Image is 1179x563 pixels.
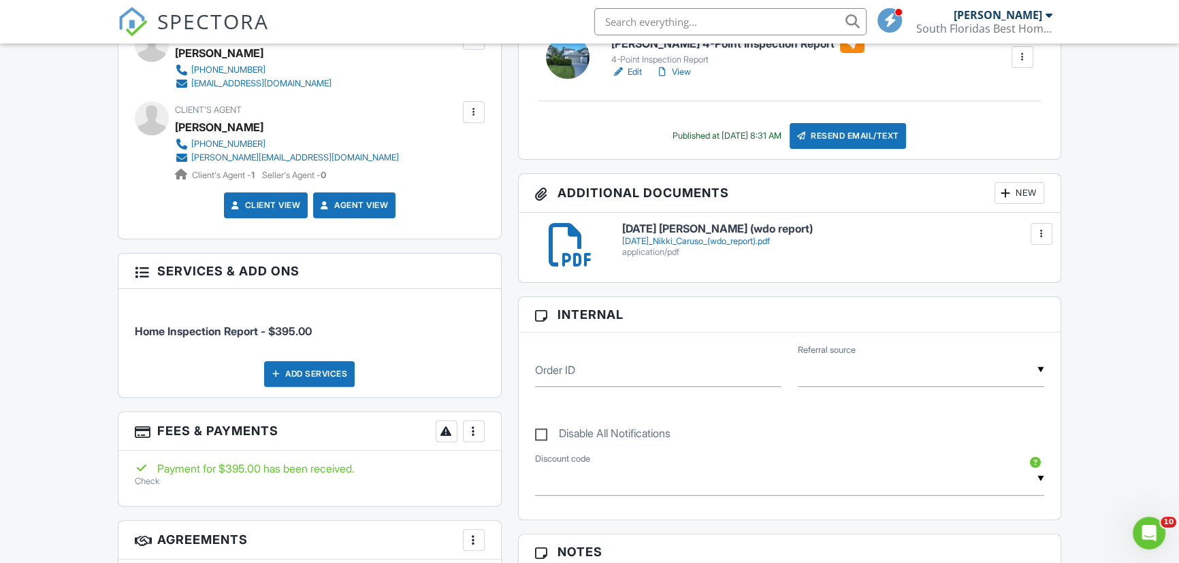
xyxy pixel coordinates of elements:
[995,182,1044,204] div: New
[191,152,399,163] div: [PERSON_NAME][EMAIL_ADDRESS][DOMAIN_NAME]
[535,427,671,444] label: Disable All Notifications
[519,174,1061,213] h3: Additional Documents
[191,65,265,75] div: [PHONE_NUMBER]
[622,236,1044,247] div: [DATE]_Nikki_Caruso_(wdo_report).pdf
[157,7,269,35] span: SPECTORA
[175,151,399,165] a: [PERSON_NAME][EMAIL_ADDRESS][DOMAIN_NAME]
[622,247,1044,258] div: application/pdf
[175,63,332,77] a: [PHONE_NUMBER]
[790,123,907,149] div: Resend Email/Text
[191,139,265,150] div: [PHONE_NUMBER]
[192,170,257,180] span: Client's Agent -
[535,362,575,377] label: Order ID
[118,254,500,289] h3: Services & Add ons
[611,65,642,79] a: Edit
[535,453,590,465] label: Discount code
[175,137,399,151] a: [PHONE_NUMBER]
[622,223,1044,258] a: [DATE] [PERSON_NAME] (wdo report) [DATE]_Nikki_Caruso_(wdo_report).pdf application/pdf
[262,170,326,180] span: Seller's Agent -
[191,78,332,89] div: [EMAIL_ADDRESS][DOMAIN_NAME]
[594,8,867,35] input: Search everything...
[798,344,856,356] label: Referral source
[611,35,865,53] h6: [PERSON_NAME] 4-Point Inspection Report
[611,54,865,65] div: 4-Point Inspection Report
[118,7,148,37] img: The Best Home Inspection Software - Spectora
[175,117,263,137] a: [PERSON_NAME]
[656,65,691,79] a: View
[321,170,326,180] strong: 0
[135,461,484,476] div: Payment for $395.00 has been received.
[611,35,865,65] a: [PERSON_NAME] 4-Point Inspection Report 4-Point Inspection Report
[1161,517,1176,528] span: 10
[135,476,484,487] p: Check
[175,77,332,90] a: [EMAIL_ADDRESS][DOMAIN_NAME]
[1133,517,1165,549] iframe: Intercom live chat
[135,324,312,338] span: Home Inspection Report - $395.00
[318,199,388,212] a: Agent View
[118,412,500,451] h3: Fees & Payments
[175,43,263,63] div: [PERSON_NAME]
[229,199,301,212] a: Client View
[264,361,355,387] div: Add Services
[622,223,1044,235] h6: [DATE] [PERSON_NAME] (wdo report)
[175,105,242,115] span: Client's Agent
[916,22,1052,35] div: South Floridas Best Home Inspection
[519,297,1061,332] h3: Internal
[251,170,255,180] strong: 1
[118,18,269,47] a: SPECTORA
[118,521,500,560] h3: Agreements
[673,131,781,141] div: Published at [DATE] 8:31 AM
[135,299,484,349] li: Service: Home Inspection Report
[954,8,1042,22] div: [PERSON_NAME]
